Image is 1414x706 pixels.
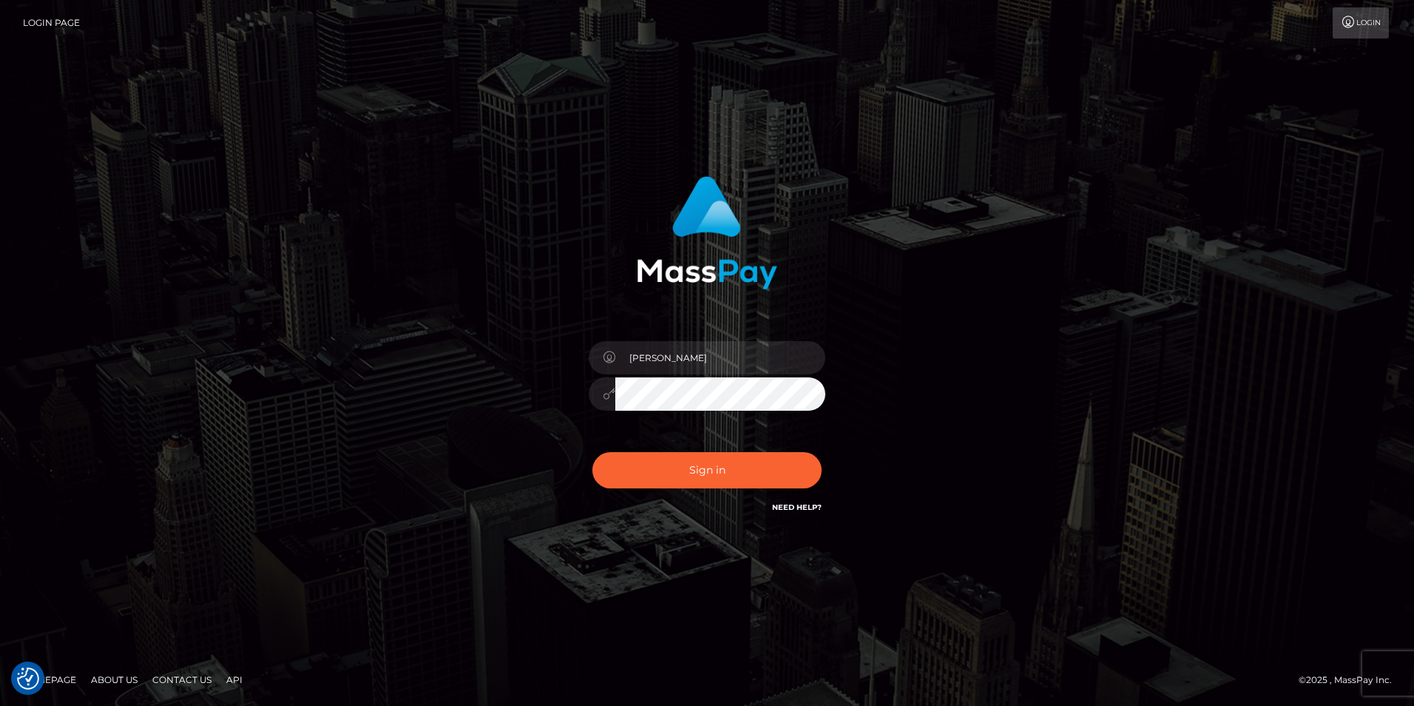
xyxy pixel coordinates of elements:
[146,668,217,691] a: Contact Us
[17,668,39,690] button: Consent Preferences
[16,668,82,691] a: Homepage
[592,452,822,488] button: Sign in
[17,668,39,690] img: Revisit consent button
[1333,7,1389,38] a: Login
[220,668,248,691] a: API
[637,176,777,289] img: MassPay Login
[1299,672,1403,688] div: © 2025 , MassPay Inc.
[772,502,822,512] a: Need Help?
[615,341,825,374] input: Username...
[85,668,143,691] a: About Us
[23,7,80,38] a: Login Page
